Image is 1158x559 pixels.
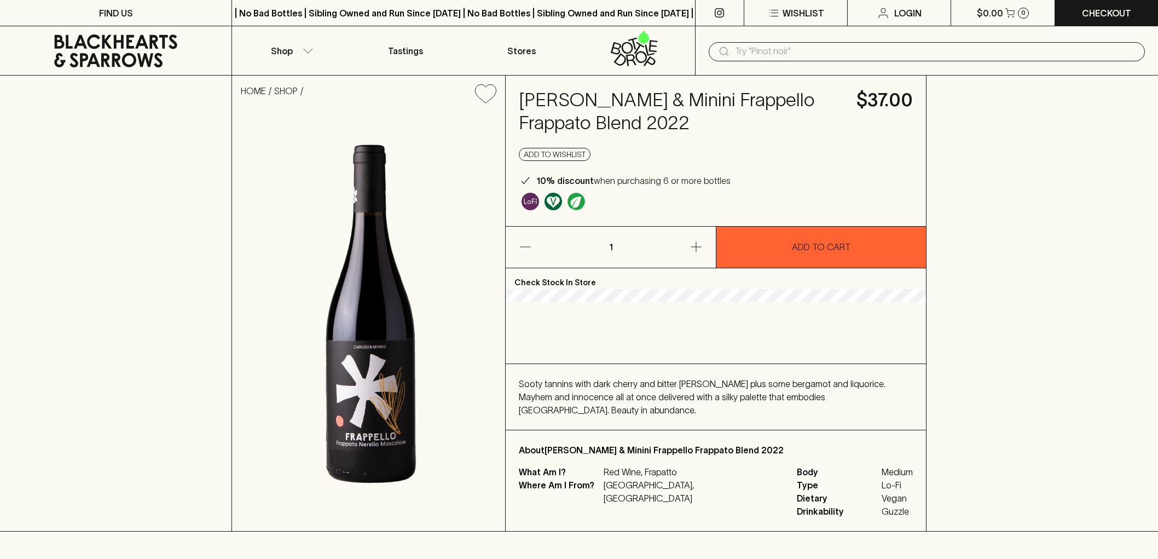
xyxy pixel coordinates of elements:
span: Type [797,479,879,492]
a: SHOP [274,86,298,96]
img: Lo-Fi [522,193,539,210]
a: HOME [241,86,266,96]
span: Sooty tannins with dark cherry and bitter [PERSON_NAME] plus some bergamot and liquorice. Mayhem ... [519,379,885,415]
input: Try "Pinot noir" [735,43,1136,60]
img: Organic [568,193,585,210]
p: Where Am I From? [519,479,601,505]
span: Lo-Fi [882,479,913,492]
button: Shop [232,26,348,75]
a: Some may call it natural, others minimum intervention, either way, it’s hands off & maybe even a ... [519,190,542,213]
p: Check Stock In Store [506,268,926,289]
span: Guzzle [882,505,913,518]
p: Red Wine, Frapatto [604,465,784,479]
button: Add to wishlist [471,80,501,108]
a: Stores [464,26,579,75]
p: when purchasing 6 or more bottles [536,174,731,187]
a: Made without the use of any animal products. [542,190,565,213]
p: Wishlist [783,7,824,20]
span: Vegan [882,492,913,505]
p: 0 [1021,10,1026,16]
p: Checkout [1082,7,1131,20]
h4: $37.00 [856,89,913,112]
p: Tastings [388,44,423,57]
p: What Am I? [519,465,601,479]
img: 39922.png [232,112,505,531]
a: Organic [565,190,588,213]
p: ADD TO CART [792,240,850,253]
p: $0.00 [977,7,1003,20]
span: Drinkability [797,505,879,518]
button: Add to wishlist [519,148,590,161]
p: Shop [271,44,293,57]
span: Medium [882,465,913,479]
button: ADD TO CART [716,227,926,268]
span: Body [797,465,879,479]
img: Vegan [545,193,562,210]
a: Tastings [348,26,464,75]
p: [GEOGRAPHIC_DATA], [GEOGRAPHIC_DATA] [604,479,784,505]
p: 1 [598,227,624,268]
span: Dietary [797,492,879,505]
p: FIND US [99,7,133,20]
b: 10% discount [536,176,594,186]
p: About [PERSON_NAME] & Minini Frappello Frappato Blend 2022 [519,443,913,457]
p: Login [894,7,922,20]
p: Stores [507,44,536,57]
h4: [PERSON_NAME] & Minini Frappello Frappato Blend 2022 [519,89,843,135]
